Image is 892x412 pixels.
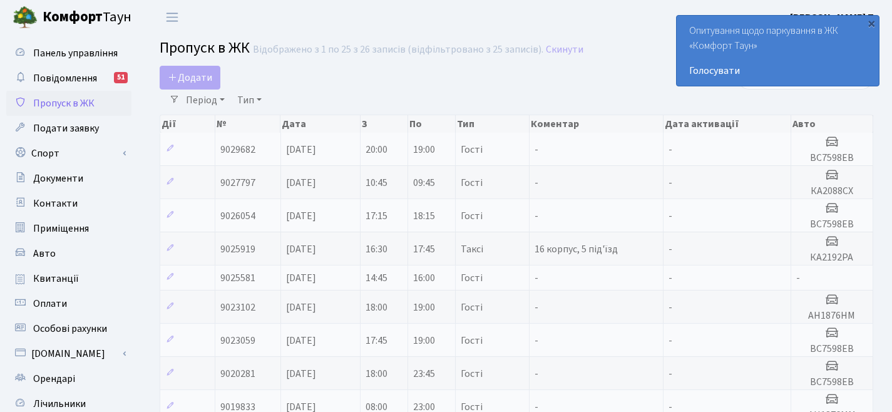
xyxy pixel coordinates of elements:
span: 19:00 [413,334,435,348]
span: 9023059 [220,334,255,348]
span: Повідомлення [33,71,97,85]
span: Пропуск в ЖК [160,37,250,59]
span: [DATE] [286,271,316,285]
span: Таун [43,7,131,28]
span: 17:15 [366,209,387,223]
th: По [408,115,456,133]
h5: КА2088СХ [796,185,868,197]
span: - [535,367,538,381]
a: Скинути [546,44,583,56]
span: 19:00 [413,143,435,157]
h5: ВС7598ЕВ [796,343,868,355]
th: З [361,115,408,133]
span: 18:00 [366,367,387,381]
th: Тип [456,115,530,133]
span: Гості [461,302,483,312]
span: Приміщення [33,222,89,235]
span: 09:45 [413,176,435,190]
span: Квитанції [33,272,79,286]
a: Голосувати [689,63,866,78]
span: - [669,209,672,223]
span: Контакти [33,197,78,210]
a: Авто [6,241,131,266]
span: 9025919 [220,242,255,256]
span: - [669,334,672,348]
a: Панель управління [6,41,131,66]
span: 23:45 [413,367,435,381]
a: Приміщення [6,216,131,241]
span: 14:45 [366,271,387,285]
span: - [535,143,538,157]
a: Оплати [6,291,131,316]
span: Документи [33,172,83,185]
span: Особові рахунки [33,322,107,336]
th: Дата активації [664,115,791,133]
span: - [669,143,672,157]
span: 10:45 [366,176,387,190]
button: Переключити навігацію [156,7,188,28]
a: Квитанції [6,266,131,291]
span: Гості [461,145,483,155]
a: Пропуск в ЖК [6,91,131,116]
img: logo.png [13,5,38,30]
span: 17:45 [413,242,435,256]
span: - [669,301,672,314]
span: 9020281 [220,367,255,381]
span: - [535,301,538,314]
span: Гості [461,178,483,188]
span: Гості [461,369,483,379]
span: 16 корпус, 5 під'їзд [535,242,618,256]
span: Оплати [33,297,67,311]
span: 9023102 [220,301,255,314]
a: Період [181,90,230,111]
span: - [669,271,672,285]
a: Тип [232,90,267,111]
span: Лічильники [33,397,86,411]
b: [PERSON_NAME] П. [790,11,877,24]
span: 9027797 [220,176,255,190]
span: - [669,176,672,190]
span: Панель управління [33,46,118,60]
span: 9025581 [220,271,255,285]
h5: ВС7598ЕВ [796,219,868,230]
h5: АН1876НМ [796,310,868,322]
a: [DOMAIN_NAME] [6,341,131,366]
span: Гості [461,336,483,346]
span: - [669,242,672,256]
span: [DATE] [286,301,316,314]
th: Коментар [530,115,663,133]
a: Спорт [6,141,131,166]
a: Подати заявку [6,116,131,141]
span: 17:45 [366,334,387,348]
span: 9026054 [220,209,255,223]
span: Додати [168,71,212,85]
a: Контакти [6,191,131,216]
span: Орендарі [33,372,75,386]
h5: ВС7598ЕВ [796,376,868,388]
span: Гості [461,402,483,412]
h5: ВС7598ЕВ [796,152,868,164]
th: Дії [160,115,215,133]
h5: КА2192PA [796,252,868,264]
span: 16:00 [413,271,435,285]
span: [DATE] [286,209,316,223]
span: [DATE] [286,242,316,256]
div: 51 [114,72,128,83]
span: - [535,176,538,190]
span: 18:00 [366,301,387,314]
div: Опитування щодо паркування в ЖК «Комфорт Таун» [677,16,879,86]
span: Подати заявку [33,121,99,135]
a: [PERSON_NAME] П. [790,10,877,25]
b: Комфорт [43,7,103,27]
span: [DATE] [286,176,316,190]
a: Документи [6,166,131,191]
span: 16:30 [366,242,387,256]
span: - [796,271,800,285]
a: Повідомлення51 [6,66,131,91]
span: [DATE] [286,334,316,348]
span: - [535,334,538,348]
span: Гості [461,211,483,221]
span: Таксі [461,244,483,254]
span: Гості [461,273,483,283]
span: Пропуск в ЖК [33,96,95,110]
